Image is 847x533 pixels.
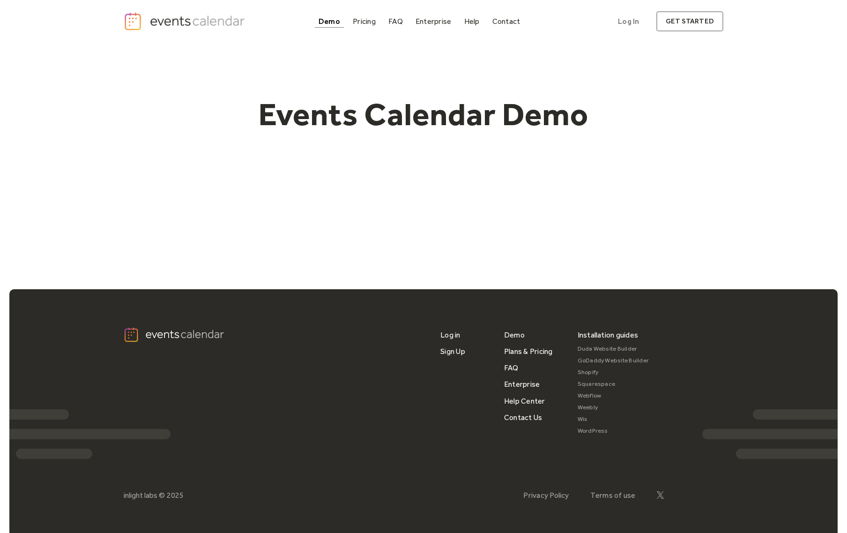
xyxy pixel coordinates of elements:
[504,343,553,360] a: Plans & Pricing
[167,491,184,500] div: 2025
[504,376,540,392] a: Enterprise
[656,11,723,31] a: get started
[578,378,649,390] a: Squarespace
[416,19,451,24] div: Enterprise
[578,390,649,402] a: Webflow
[464,19,480,24] div: Help
[124,491,165,500] div: inlight labs ©
[489,15,524,28] a: Contact
[609,11,648,31] a: Log In
[578,327,639,343] div: Installation guides
[349,15,379,28] a: Pricing
[319,19,340,24] div: Demo
[523,491,569,500] a: Privacy Policy
[578,402,649,413] a: Weebly
[461,15,483,28] a: Help
[385,15,407,28] a: FAQ
[388,19,403,24] div: FAQ
[578,355,649,367] a: GoDaddy Website Builder
[504,393,545,409] a: Help Center
[244,95,603,134] h1: Events Calendar Demo
[353,19,376,24] div: Pricing
[315,15,344,28] a: Demo
[492,19,520,24] div: Contact
[504,360,519,376] a: FAQ
[578,343,649,355] a: Duda Website Builder
[590,491,636,500] a: Terms of use
[504,409,542,426] a: Contact Us
[412,15,455,28] a: Enterprise
[440,343,465,360] a: Sign Up
[504,327,525,343] a: Demo
[124,12,247,31] a: home
[440,327,460,343] a: Log in
[578,367,649,378] a: Shopify
[578,413,649,425] a: Wix
[578,425,649,437] a: WordPress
